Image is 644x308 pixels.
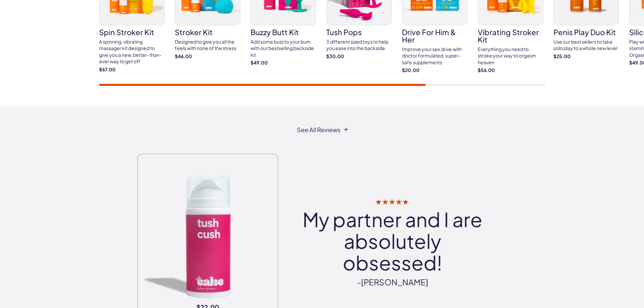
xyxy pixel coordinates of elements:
[553,53,619,60] strong: $25.00
[326,39,392,52] div: 3 different sized toys to help you ease into the backside
[478,28,543,43] h3: vibrating stroker kit
[402,28,468,43] h3: drive for him & her
[402,46,468,66] div: Improve your sex drive with doctor formulated, super-safe supplements
[553,28,619,36] h3: penis play duo kit
[297,126,347,133] a: See All Reviews
[99,28,165,36] h3: spin stroker kit
[175,53,240,60] strong: $46.00
[299,277,486,288] cite: -[PERSON_NAME]
[251,60,316,66] strong: $49.00
[99,66,165,73] strong: $67.00
[478,46,543,66] div: Everything you need to stroke your way to orgasm heaven
[326,53,392,60] strong: $30.00
[553,39,619,52] div: Use our best sellers to take solo play to a whole new level
[99,39,165,65] div: A spinning, vibrating massager kit designed to give you a new, better-than-ever way to get off
[175,28,240,36] h3: stroker kit
[251,39,316,58] div: Add some buzz to your bum with our bestselling backside kit
[299,209,486,273] q: My partner and I are absolutely obsessed!
[326,28,392,36] h3: tush pops
[251,28,316,36] h3: buzzy butt kit
[478,67,543,74] strong: $56.00
[402,67,468,74] strong: $20.00
[175,39,240,52] div: Designed to give you all the feels with none of the stress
